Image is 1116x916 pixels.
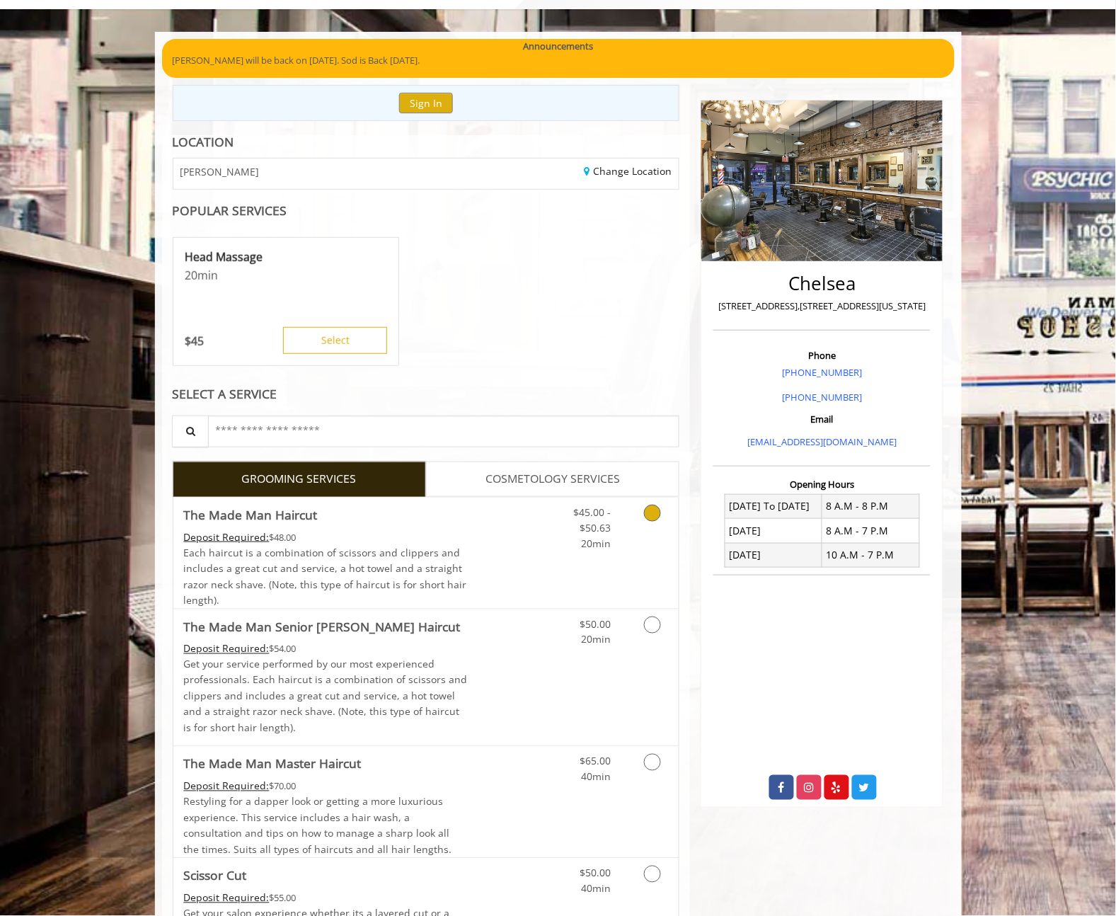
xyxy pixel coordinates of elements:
[725,494,822,518] td: [DATE] To [DATE]
[399,93,453,113] button: Sign In
[184,505,318,525] b: The Made Man Haircut
[580,755,611,768] span: $65.00
[822,543,920,567] td: 10 A.M - 7 P.M
[283,327,387,354] button: Select
[725,519,822,543] td: [DATE]
[822,494,920,518] td: 8 A.M - 8 P.M
[185,333,191,349] span: $
[580,866,611,880] span: $50.00
[717,299,927,314] p: [STREET_ADDRESS],[STREET_ADDRESS][US_STATE]
[184,617,461,636] b: The Made Man Senior [PERSON_NAME] Haircut
[581,770,611,784] span: 40min
[184,779,270,793] span: This service needs some Advance to be paid before we block your appointment
[584,164,672,178] a: Change Location
[717,350,927,360] h3: Phone
[184,795,452,856] span: Restyling for a dapper look or getting a more luxurious experience. This service includes a hair ...
[581,537,611,550] span: 20min
[184,779,468,794] div: $70.00
[197,268,218,283] span: min
[747,435,897,448] a: [EMAIL_ADDRESS][DOMAIN_NAME]
[184,546,467,607] span: Each haircut is a combination of scissors and clippers and includes a great cut and service, a ho...
[822,519,920,543] td: 8 A.M - 7 P.M
[782,391,862,403] a: [PHONE_NUMBER]
[523,39,593,54] b: Announcements
[184,891,468,906] div: $55.00
[184,641,468,657] div: $54.00
[782,366,862,379] a: [PHONE_NUMBER]
[717,273,927,294] h2: Chelsea
[717,414,927,424] h3: Email
[184,891,270,905] span: This service needs some Advance to be paid before we block your appointment
[173,387,680,401] div: SELECT A SERVICE
[713,479,931,489] h3: Opening Hours
[581,633,611,646] span: 20min
[173,202,287,219] b: POPULAR SERVICES
[725,543,822,567] td: [DATE]
[485,470,620,488] span: COSMETOLOGY SERVICES
[180,166,260,177] span: [PERSON_NAME]
[573,505,611,534] span: $45.00 - $50.63
[185,268,387,283] p: 20
[581,882,611,895] span: 40min
[184,529,468,545] div: $48.00
[184,642,270,655] span: This service needs some Advance to be paid before we block your appointment
[184,657,468,736] p: Get your service performed by our most experienced professionals. Each haircut is a combination o...
[172,416,209,447] button: Service Search
[185,249,387,265] p: Head Massage
[185,333,204,349] p: 45
[173,133,234,150] b: LOCATION
[242,470,357,488] span: GROOMING SERVICES
[173,53,944,68] p: [PERSON_NAME] will be back on [DATE]. Sod is Back [DATE].
[184,530,270,544] span: This service needs some Advance to be paid before we block your appointment
[580,617,611,631] span: $50.00
[184,754,362,774] b: The Made Man Master Haircut
[184,866,247,886] b: Scissor Cut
